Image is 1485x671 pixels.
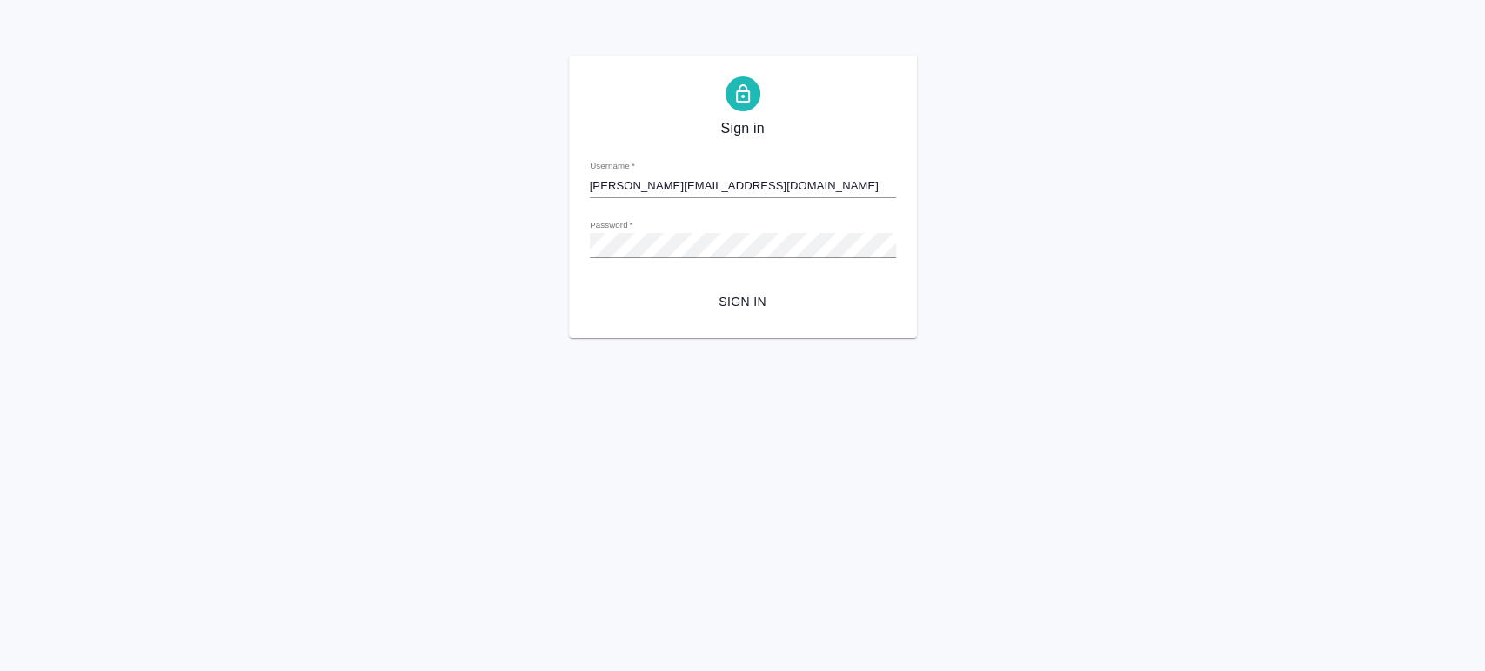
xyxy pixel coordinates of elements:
[590,286,896,318] button: Sign in
[604,291,882,313] span: Sign in
[872,179,886,193] img: npw-badge-icon-locked.svg
[590,221,632,229] label: Password
[720,118,764,139] span: Sign in
[872,239,886,253] img: npw-badge-icon-locked.svg
[590,162,635,170] label: Username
